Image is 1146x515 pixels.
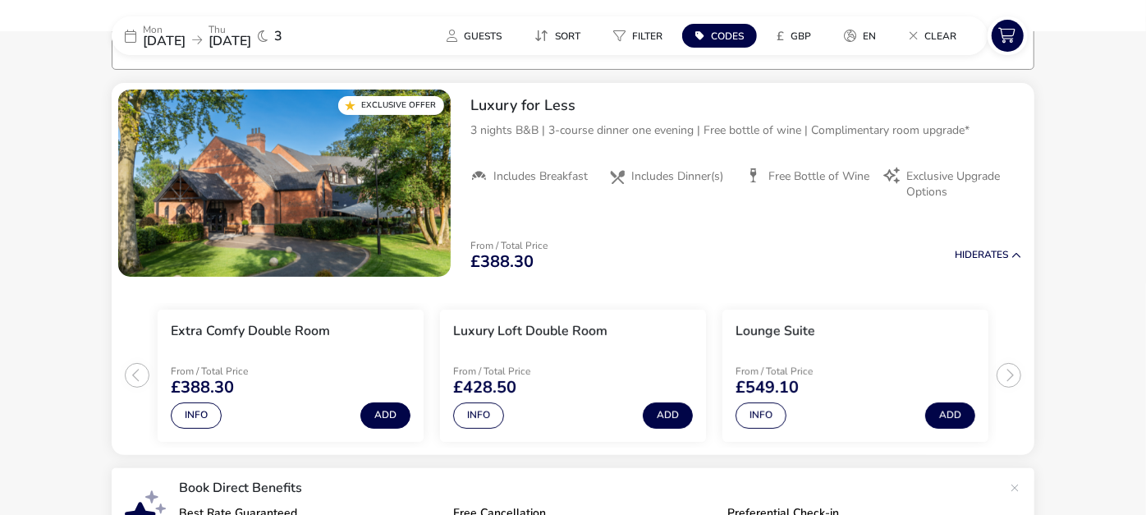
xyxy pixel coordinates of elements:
[955,250,1021,260] button: HideRates
[432,303,714,448] swiper-slide: 2 / 3
[464,30,502,43] span: Guests
[643,402,693,429] button: Add
[171,323,330,340] h3: Extra Comfy Double Room
[906,169,1008,199] span: Exclusive Upgrade Options
[632,30,662,43] span: Filter
[453,402,504,429] button: Info
[714,303,997,448] swiper-slide: 3 / 3
[171,379,234,396] span: £388.30
[600,24,676,48] button: Filter
[209,25,251,34] p: Thu
[831,24,889,48] button: en
[896,24,976,48] naf-pibe-menu-bar-item: Clear
[682,24,763,48] naf-pibe-menu-bar-item: Codes
[149,303,432,448] swiper-slide: 1 / 3
[453,379,516,396] span: £428.50
[925,402,975,429] button: Add
[631,169,723,184] span: Includes Dinner(s)
[736,366,876,376] p: From / Total Price
[863,30,876,43] span: en
[470,96,1021,115] h2: Luxury for Less
[274,30,282,43] span: 3
[470,122,1021,139] p: 3 nights B&B | 3-course dinner one evening | Free bottle of wine | Complimentary room upgrade*
[143,25,186,34] p: Mon
[171,402,222,429] button: Info
[736,323,815,340] h3: Lounge Suite
[360,402,410,429] button: Add
[924,30,956,43] span: Clear
[433,24,521,48] naf-pibe-menu-bar-item: Guests
[831,24,896,48] naf-pibe-menu-bar-item: en
[736,379,799,396] span: £549.10
[555,30,580,43] span: Sort
[736,402,786,429] button: Info
[470,254,534,270] span: £388.30
[453,366,594,376] p: From / Total Price
[682,24,757,48] button: Codes
[209,32,251,50] span: [DATE]
[171,366,311,376] p: From / Total Price
[521,24,600,48] naf-pibe-menu-bar-item: Sort
[600,24,682,48] naf-pibe-menu-bar-item: Filter
[112,16,358,55] div: Mon[DATE]Thu[DATE]3
[453,323,607,340] h3: Luxury Loft Double Room
[470,241,548,251] p: From / Total Price
[955,248,978,261] span: Hide
[179,481,1002,494] p: Book Direct Benefits
[493,169,588,184] span: Includes Breakfast
[896,24,970,48] button: Clear
[711,30,744,43] span: Codes
[763,24,824,48] button: £GBP
[118,90,451,277] swiper-slide: 1 / 1
[777,28,784,44] i: £
[338,96,444,115] div: Exclusive Offer
[143,32,186,50] span: [DATE]
[433,24,515,48] button: Guests
[521,24,594,48] button: Sort
[791,30,811,43] span: GBP
[769,169,870,184] span: Free Bottle of Wine
[457,83,1034,213] div: Luxury for Less3 nights B&B | 3-course dinner one evening | Free bottle of wine | Complimentary r...
[763,24,831,48] naf-pibe-menu-bar-item: £GBP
